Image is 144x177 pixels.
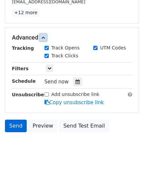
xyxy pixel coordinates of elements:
[12,34,132,41] h5: Advanced
[12,45,34,51] strong: Tracking
[111,145,144,177] iframe: Chat Widget
[51,52,78,59] label: Track Clicks
[12,78,36,84] strong: Schedule
[44,100,104,105] a: Copy unsubscribe link
[59,120,109,132] a: Send Test Email
[51,44,80,51] label: Track Opens
[44,79,69,85] span: Send now
[28,120,57,132] a: Preview
[100,44,126,51] label: UTM Codes
[51,91,100,98] label: Add unsubscribe link
[5,120,27,132] a: Send
[12,66,29,71] strong: Filters
[12,9,40,17] a: +12 more
[12,92,44,97] strong: Unsubscribe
